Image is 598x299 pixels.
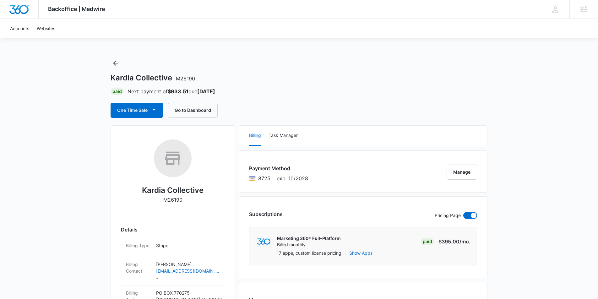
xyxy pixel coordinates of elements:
[438,238,470,245] p: $395.00
[48,6,105,12] span: Backoffice | Madwire
[163,196,182,204] p: M26190
[121,226,138,233] span: Details
[128,88,215,95] p: Next payment of due
[249,126,261,146] button: Billing
[156,268,220,274] a: [EMAIL_ADDRESS][DOMAIN_NAME]
[459,238,470,245] span: /mo.
[257,238,270,245] img: marketing360Logo
[249,165,308,172] h3: Payment Method
[33,19,59,38] a: Websites
[447,165,477,180] button: Manage
[197,88,215,95] strong: [DATE]
[126,242,151,249] dt: Billing Type
[277,175,308,182] span: exp. 10/2028
[435,212,461,219] p: Pricing Page
[176,75,195,82] span: M26190
[156,261,220,268] p: [PERSON_NAME]
[6,19,33,38] a: Accounts
[156,242,220,249] p: Stripe
[168,88,188,95] strong: $933.51
[269,126,298,146] button: Task Manager
[111,58,121,68] button: Back
[277,235,341,242] p: Marketing 360® Full-Platform
[258,175,270,182] span: Visa ending with
[249,210,283,218] h3: Subscriptions
[111,88,124,95] div: Paid
[168,103,218,118] button: Go to Dashboard
[349,250,372,256] button: Show Apps
[121,238,225,257] div: Billing TypeStripe
[111,73,195,83] h1: Kardia Collective
[121,257,225,286] div: Billing Contact[PERSON_NAME][EMAIL_ADDRESS][DOMAIN_NAME]-
[126,261,151,274] dt: Billing Contact
[421,238,434,245] div: Paid
[277,250,341,256] p: 17 apps, custom license pricing
[142,185,204,196] h2: Kardia Collective
[156,261,220,282] dd: -
[111,103,163,118] button: One Time Sale
[277,242,341,248] p: Billed monthly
